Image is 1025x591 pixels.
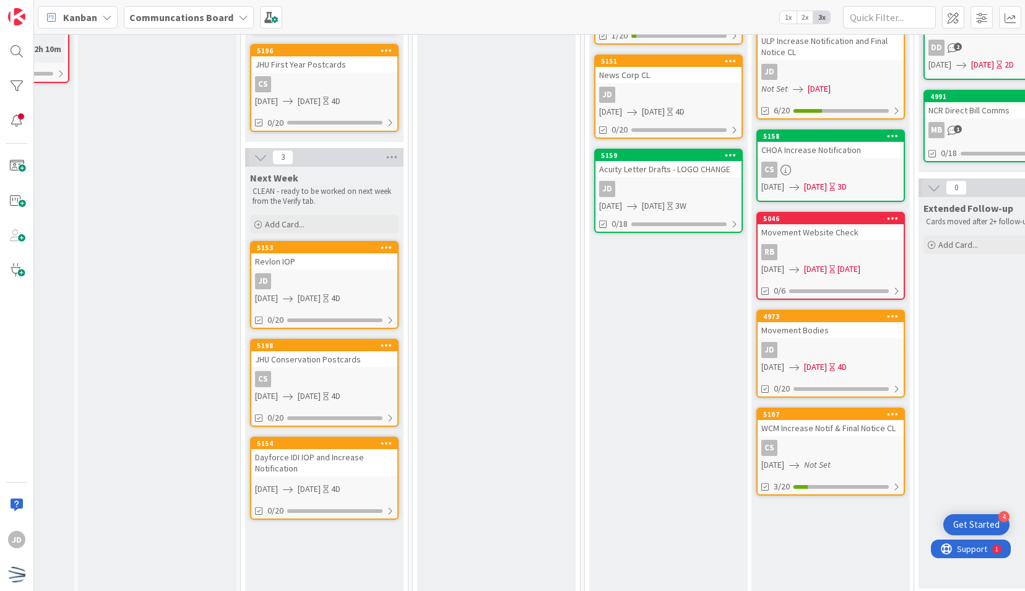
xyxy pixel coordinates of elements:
a: 5198JHU Conservation PostcardsCS[DATE][DATE]4D0/20 [250,339,399,427]
div: 2D [1005,58,1014,71]
i: Not Set [761,83,788,94]
div: JD [758,64,904,80]
div: News Corp CL [595,67,742,83]
div: 4973Movement Bodies [758,311,904,338]
div: 19d 22h 10m [11,42,64,56]
span: 1x [780,11,797,24]
span: [DATE] [599,105,622,118]
span: [DATE] [599,199,622,212]
span: 0/20 [267,504,283,517]
div: 5046 [763,214,904,223]
a: 5158CHOA Increase NotificationCS[DATE][DATE]3D [756,129,905,202]
div: 5153 [257,243,397,252]
span: [DATE] [642,105,665,118]
b: Communcations Board [129,11,233,24]
div: RB [761,244,777,260]
span: Next Week [250,172,298,184]
div: 5154 [257,439,397,448]
span: 0 [946,180,967,195]
span: [DATE] [761,458,784,471]
div: 4D [331,95,340,108]
a: 5151News Corp CLJD[DATE][DATE]4D0/20 [594,55,743,139]
div: 5196 [257,46,397,55]
div: 5159 [595,150,742,161]
span: [DATE] [971,58,994,71]
a: 5154Dayforce IDI IOP and Increase Notification[DATE][DATE]4D0/20 [250,437,399,520]
img: Visit kanbanzone.com [8,8,25,25]
div: 5107 [763,410,904,419]
div: JD [255,273,271,289]
span: [DATE] [298,390,321,403]
div: Open Get Started checklist, remaining modules: 4 [943,514,1010,535]
div: 1 [64,5,67,15]
span: 2x [797,11,813,24]
div: ULP Increase Notification and Final Notice CL [758,33,904,60]
div: CS [761,162,777,178]
div: 5151News Corp CL [595,56,742,83]
span: [DATE] [761,361,784,374]
div: 5154 [251,438,397,449]
a: 5159Acuity Letter Drafts - LOGO CHANGEJD[DATE][DATE]3W0/18 [594,149,743,233]
div: 3W [675,199,686,212]
span: [DATE] [298,95,321,108]
span: [DATE] [761,263,784,276]
span: 1 [954,125,962,133]
div: 4D [837,361,847,374]
span: [DATE] [804,361,827,374]
span: 0/20 [267,313,283,326]
div: JHU First Year Postcards [251,56,397,72]
i: Not Set [804,459,831,470]
div: JD [758,342,904,358]
div: RB [758,244,904,260]
div: 5046 [758,213,904,224]
div: 4D [331,292,340,305]
div: Movement Website Check [758,224,904,240]
div: 5107 [758,409,904,420]
div: JD [595,181,742,197]
div: 5158 [763,132,904,141]
span: Add Card... [938,239,978,250]
div: CS [251,371,397,387]
div: 3D [837,180,847,193]
div: CS [255,371,271,387]
div: Get Started [953,519,1000,531]
span: 1/20 [612,29,628,42]
div: 4D [331,483,340,496]
div: 4973 [758,311,904,322]
span: 0/18 [612,217,628,230]
div: 5196JHU First Year Postcards [251,45,397,72]
span: [DATE] [804,263,827,276]
div: JD [8,531,25,548]
span: 0/20 [774,382,790,395]
div: Movement Bodies [758,322,904,338]
a: 5153Revlon IOPJD[DATE][DATE]4D0/20 [250,241,399,329]
span: [DATE] [642,199,665,212]
div: 4 [998,511,1010,522]
div: 4D [675,105,685,118]
div: 5159Acuity Letter Drafts - LOGO CHANGE [595,150,742,177]
div: 5158CHOA Increase Notification [758,131,904,158]
div: JD [595,87,742,103]
span: Support [26,2,56,17]
span: [DATE] [761,180,784,193]
div: 5158 [758,131,904,142]
span: Kanban [63,10,97,25]
div: CS [761,440,777,456]
div: 5196 [251,45,397,56]
span: 3x [813,11,830,24]
div: 5153 [251,242,397,253]
span: Extended Follow-up [923,202,1013,214]
div: JD [761,64,777,80]
span: 0/20 [267,411,283,424]
span: [DATE] [255,95,278,108]
span: 0/6 [774,284,785,297]
span: 0/20 [267,116,283,129]
div: [DATE] [837,263,860,276]
span: 3 [272,150,293,165]
div: 5151 [601,57,742,66]
span: 6/20 [774,104,790,117]
div: ULP Increase Notification and Final Notice CL [758,22,904,60]
span: [DATE] [255,390,278,403]
div: DD [928,40,945,56]
div: Revlon IOP [251,253,397,269]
